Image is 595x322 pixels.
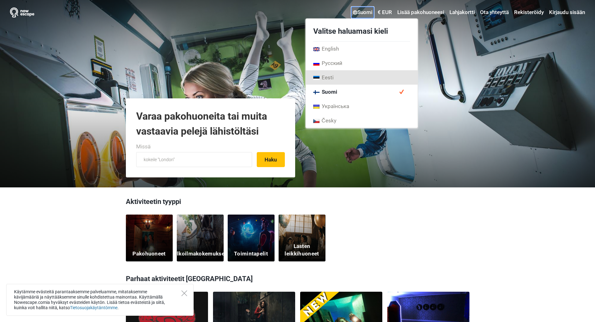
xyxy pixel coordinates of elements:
span: Eesti [313,74,334,81]
img: Suomi [353,10,357,15]
img: English [313,47,320,51]
a: Lisää pakohuoneesi [396,7,446,18]
img: Suomi [313,90,320,94]
span: English [313,45,339,52]
h3: Aktiviteetin tyyppi [126,197,469,210]
a: EstonianEesti [306,70,418,85]
a: Suomi [351,7,374,18]
a: Pakohuoneet [126,215,173,261]
button: Close [181,290,187,296]
div: Valitse haluamasi kieli [306,21,418,41]
button: Haku [257,152,285,167]
input: kokeile “London” [136,152,252,167]
a: CzechČesky [306,113,418,128]
span: Česky [313,117,336,124]
a: Toimintapelit [228,215,275,261]
a: Ota yhteyttä [478,7,510,18]
img: Russian [313,62,320,66]
a: EnglishEnglish [306,42,418,56]
a: Ulkoilmakokemukset [177,215,224,261]
img: Nowescape logo [10,7,34,17]
span: Русский [313,60,342,67]
label: Missä [136,143,151,151]
div: Suomi [305,18,418,128]
a: Lasten leikkihuoneet [279,215,325,261]
img: Ukrainian [313,105,320,109]
h1: Varaa pakohuoneita tai muita vastaavia pelejä lähistöltäsi [136,109,285,139]
h5: Pakohuoneet [132,250,166,258]
h5: Toimintapelit [234,250,268,258]
a: RussianРусский [306,56,418,70]
img: Czech [313,119,320,123]
a: Rekisteröidy [513,7,545,18]
a: UkrainianУкраїнська [306,99,418,113]
a: Tietosuojakäytäntömme [70,305,117,310]
h3: Parhaat aktiviteetit [GEOGRAPHIC_DATA] [126,271,469,287]
span: Українська [313,103,349,110]
div: Käytämme evästeitä parantaaksemme palveluamme, mitataksemme kävijämääriä ja näyttääksemme sinulle... [6,284,194,316]
img: Estonian [313,76,320,80]
a: € EUR [376,7,394,18]
h5: Ulkoilmakokemukset [174,250,227,258]
span: Suomi [313,88,337,95]
a: Lahjakortti [448,7,476,18]
a: Kirjaudu sisään [548,7,585,18]
h5: Lasten leikkihuoneet [282,243,321,258]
